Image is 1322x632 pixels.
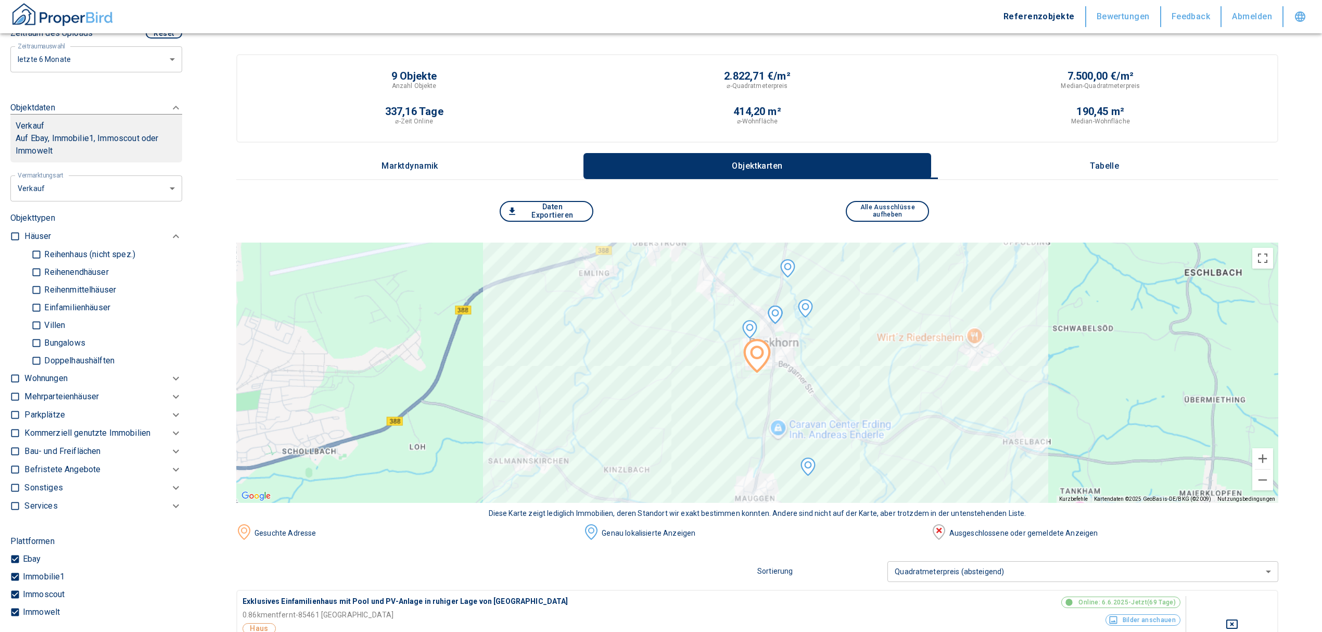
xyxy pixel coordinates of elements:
p: Immowelt [20,608,60,616]
img: Google [239,489,273,503]
p: 2.822,71 €/m² [724,71,790,81]
button: Feedback [1161,6,1222,27]
div: Bau- und Freiflächen [24,443,182,461]
p: Objekttypen [10,212,182,224]
div: Services [24,497,182,515]
p: Einfamilienhäuser [42,304,110,312]
div: Parkplätze [24,406,182,424]
p: Parkplätze [24,409,65,421]
div: letzte 6 Monate [10,174,182,202]
button: Kurzbefehle [1059,496,1088,503]
img: image [236,524,252,540]
button: Vollbildansicht ein/aus [1252,248,1273,269]
span: Kartendaten ©2025 GeoBasis-DE/BKG (©2009) [1094,496,1211,502]
button: Deselect for this search [1191,618,1272,630]
div: Häuser [24,227,182,246]
p: Anzahl Objekte [392,81,437,91]
p: Objektdaten [10,102,55,114]
img: image [583,524,599,540]
p: 85461 [GEOGRAPHIC_DATA] [298,610,393,621]
p: Marktdynamik [382,161,438,171]
p: Auf Ebay, Immobilie1, Immoscout oder Immowelt [16,132,177,157]
button: Bilder anschauen [1105,614,1181,626]
p: Exklusives Einfamilienhaus mit Pool und PV-Anlage in ruhiger Lage von [GEOGRAPHIC_DATA] [243,596,790,607]
div: Genau lokalisierte Anzeigen [599,528,931,539]
p: 190,45 m² [1076,106,1124,117]
p: Kommerziell genutzte Immobilien [24,427,150,439]
button: Alle Ausschlüsse aufheben [846,201,929,222]
img: image [931,524,947,540]
p: Reihenendhäuser [42,268,108,276]
p: ⌀-Quadratmeterpreis [727,81,787,91]
p: Ebay [20,555,41,563]
div: Ausgeschlossene oder gemeldete Anzeigen [947,528,1278,539]
p: Reihenhaus (nicht spez.) [42,250,135,259]
p: Häuser [24,230,51,243]
p: Bungalows [42,339,85,347]
p: ⌀-Wohnfläche [737,117,778,126]
button: Abmelden [1222,6,1283,27]
div: Quadratmeterpreis (absteigend) [887,558,1278,585]
div: Wohnungen [24,370,182,388]
p: Immobilie1 [20,573,65,581]
p: Objektkarten [731,161,783,171]
a: Nutzungsbedingungen [1217,496,1275,502]
p: 7.500,00 €/m² [1067,71,1134,81]
div: ObjektdatenVerkaufAuf Ebay, Immobilie1, Immoscout oder Immowelt [10,91,182,173]
p: 337,16 Tage [385,106,443,117]
div: Diese Karte zeigt lediglich Immobilien, deren Standort wir exakt bestimmen konnten. Andere sind n... [236,508,1278,519]
p: 9 Objekte [391,71,437,81]
div: Gesuchte Adresse [252,528,583,539]
p: Sonstiges [24,482,62,494]
p: Mehrparteienhäuser [24,390,99,403]
div: Sonstiges [24,479,182,497]
p: Zeitraum des Uploads [10,27,93,40]
p: Reihenmittelhäuser [42,286,116,294]
p: Median-Wohnfläche [1071,117,1130,126]
div: letzte 6 Monate [10,45,182,73]
button: Verkleinern [1252,470,1273,490]
img: ProperBird Logo and Home Button [10,2,115,28]
div: Mehrparteienhäuser [24,388,182,406]
button: Referenzobjekte [993,6,1086,27]
button: ProperBird Logo and Home Button [10,2,115,32]
div: wrapped label tabs example [236,153,1278,179]
p: Bau- und Freiflächen [24,445,100,458]
p: Befristete Angebote [24,463,100,476]
button: Daten Exportieren [500,201,593,222]
p: Sortierung [757,566,887,577]
a: Dieses Gebiet in Google Maps öffnen (in neuem Fenster) [239,489,273,503]
p: Immoscout [20,590,65,599]
p: Wohnungen [24,372,67,385]
p: Plattformen [10,535,55,548]
p: Tabelle [1078,161,1130,171]
p: Doppelhaushälften [42,357,115,365]
button: Vergrößern [1252,448,1273,469]
p: Verkauf [16,120,44,132]
p: 414,20 m² [733,106,781,117]
p: Median-Quadratmeterpreis [1061,81,1140,91]
p: 0.86 km entfernt - [243,610,298,621]
button: Reset [146,28,182,39]
div: Befristete Angebote [24,461,182,479]
p: Services [24,500,57,512]
div: Kommerziell genutzte Immobilien [24,424,182,443]
button: Bewertungen [1086,6,1161,27]
p: ⌀-Zeit Online [395,117,433,126]
p: Villen [42,321,65,330]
